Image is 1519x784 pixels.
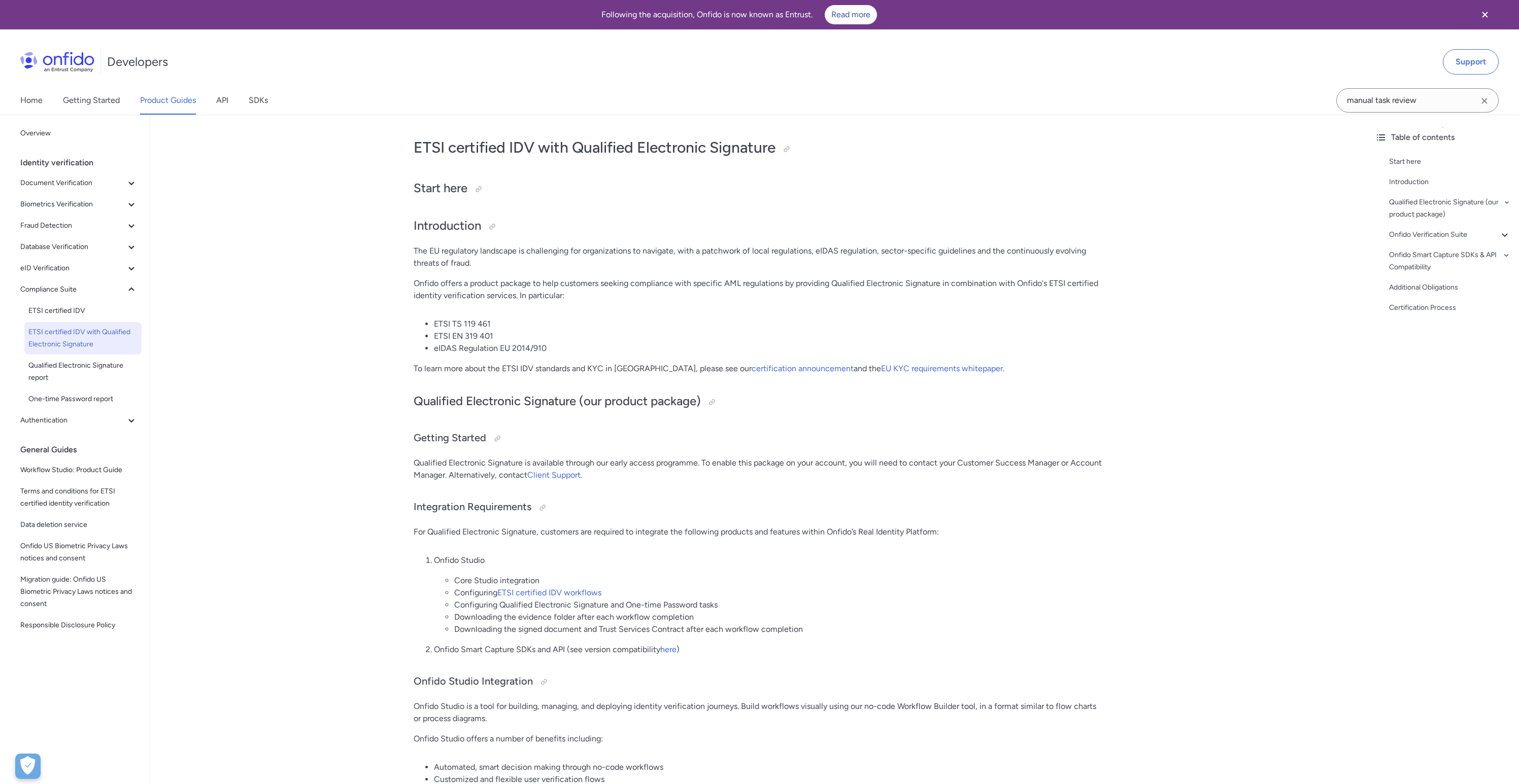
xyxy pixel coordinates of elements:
button: Fraud Detection [16,216,142,236]
a: EU KYC requirements whitepaper [881,364,1003,373]
p: For Qualified Electronic Signature, customers are required to integrate the following products an... [414,526,1104,538]
a: Workflow Studio: Product Guide [16,460,142,480]
button: Database Verification [16,237,142,257]
span: ETSI certified IDV with Qualified Electronic Signature [28,326,138,350]
h2: Introduction [414,218,1104,235]
span: Workflow Studio: Product Guide [20,464,138,476]
div: Cookie Preferences [15,754,41,779]
a: Qualified Electronic Signature report [24,355,142,388]
li: Automated, smart decision making through no-code workflows [434,761,1104,773]
span: Onfido US Biometric Privacy Laws notices and consent [20,540,138,564]
h1: ETSI certified IDV with Qualified Electronic Signature [414,137,1104,158]
h3: Onfido Studio Integration [414,674,1104,690]
a: ETSI certified IDV with Qualified Electronic Signature [24,322,142,354]
a: Terms and conditions for ETSI certified identity verification [16,481,142,514]
li: Core Studio integration [454,575,1104,587]
button: Open Preferences [15,754,41,779]
p: To learn more about the ETSI IDV standards and KYC in [GEOGRAPHIC_DATA], please see our and the . [414,363,1104,375]
a: Onfido US Biometric Privacy Laws notices and consent [16,536,142,568]
span: Data deletion service [20,519,138,531]
div: Identity verification [20,153,146,173]
span: Authentication [20,414,125,426]
a: here [660,645,677,654]
p: Qualified Electronic Signature is available through our early access programme. To enable this pa... [414,457,1104,481]
button: eID Verification [16,258,142,278]
a: SDKs [249,86,268,115]
a: ETSI certified IDV workflows [497,588,601,597]
svg: Clear search field button [1478,95,1491,107]
a: Overview [16,123,142,144]
a: certification announcement [752,364,854,373]
a: Getting Started [63,86,120,115]
p: The EU regulatory landscape is challenging for organizations to navigate, with a patchwork of loc... [414,245,1104,269]
li: Downloading the signed document and Trust Services Contract after each workflow completion [454,623,1104,635]
h2: Start here [414,180,1104,197]
li: ETSI TS 119 461 [434,318,1104,330]
li: eIDAS Regulation EU 2014/910 [434,342,1104,354]
button: Close banner [1466,2,1504,27]
h3: Integration Requirements [414,500,1104,516]
a: One-time Password report [24,389,142,409]
a: Qualified Electronic Signature (our product package) [1389,196,1511,221]
a: Read more [825,5,877,24]
a: Migration guide: Onfido US Biometric Privacy Laws notices and consent [16,569,142,614]
h3: Getting Started [414,431,1104,447]
input: Onfido search input field [1336,88,1499,113]
a: Onfido Smart Capture SDKs & API Compatibility [1389,249,1511,273]
button: Document Verification [16,173,142,193]
a: ETSI certified IDV [24,301,142,321]
li: Downloading the evidence folder after each workflow completion [454,611,1104,623]
span: Responsible Disclosure Policy [20,619,138,631]
p: Onfido offers a product package to help customers seeking compliance with specific AML regulation... [414,277,1104,302]
div: Following the acquisition, Onfido is now known as Entrust. [12,5,1466,24]
a: Support [1443,49,1499,75]
span: Overview [20,127,138,139]
div: Table of contents [1375,131,1511,144]
h1: Developers [107,54,168,70]
a: Product Guides [140,86,196,115]
img: Onfido Logo [20,52,94,72]
button: Compliance Suite [16,279,142,300]
span: Terms and conditions for ETSI certified identity verification [20,485,138,510]
span: Database Verification [20,241,125,253]
a: Home [20,86,43,115]
a: Start here [1389,156,1511,168]
button: Biometrics Verification [16,194,142,215]
p: Onfido Studio offers a number of benefits including: [414,733,1104,745]
span: ETSI certified IDV [28,305,138,317]
a: Additional Obligations [1389,281,1511,294]
li: Onfido Smart Capture SDKs and API (see version compatibility ) [434,644,1104,656]
span: Biometrics Verification [20,198,125,210]
span: eID Verification [20,262,125,274]
span: Migration guide: Onfido US Biometric Privacy Laws notices and consent [20,574,138,610]
div: General Guides [20,440,146,460]
a: Onfido Verification Suite [1389,229,1511,241]
button: Authentication [16,410,142,431]
span: Fraud Detection [20,220,125,232]
a: Certification Process [1389,302,1511,314]
li: Onfido Studio [434,554,1104,635]
a: Introduction [1389,176,1511,188]
p: Onfido Studio is a tool for building, managing, and deploying identity verification journeys. Bui... [414,700,1104,725]
a: API [216,86,228,115]
a: Responsible Disclosure Policy [16,615,142,635]
li: Configuring [454,587,1104,599]
h2: Qualified Electronic Signature (our product package) [414,393,1104,410]
a: Data deletion service [16,515,142,535]
span: One-time Password report [28,393,138,405]
li: ETSI EN 319 401 [434,330,1104,342]
span: Qualified Electronic Signature report [28,360,138,384]
span: Document Verification [20,177,125,189]
span: Compliance Suite [20,283,125,296]
li: Configuring Qualified Electronic Signature and One-time Password tasks [454,599,1104,611]
a: Client Support [527,470,581,480]
svg: Close banner [1479,9,1491,21]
